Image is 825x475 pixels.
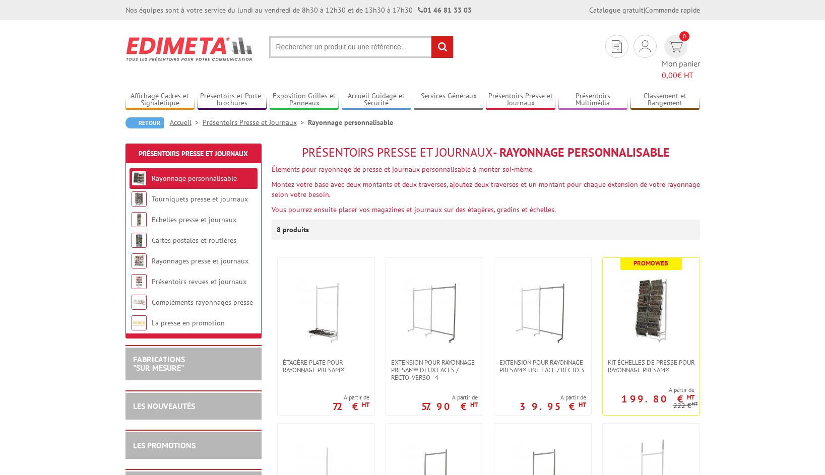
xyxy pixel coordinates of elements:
[272,179,700,199] p: Montez votre base avec deux montants et deux traverses, ajoutez deux traverses et un montant pour...
[662,58,700,81] span: Mon panier
[608,359,694,374] span: Kit échelles de presse pour rayonnage Presam®
[640,40,651,52] img: devis rapide
[399,273,470,344] img: Extension pour rayonnage Presam® DEUX FACES / RECTO-VERSO - 4
[132,253,147,268] img: Rayonnages presse et journaux
[125,92,195,108] a: Affichage Cadres et Signalétique
[589,5,700,15] div: |
[272,164,700,174] p: Élements pour rayonnage de presse et journaux personnalisable à monter soi-même.
[662,35,700,81] a: devis rapide 0 Mon panier 0,00€ HT
[272,205,700,215] p: Vous pourrez ensuite placer vos magazines et journaux sur des étagères, gradins et échelles.
[414,92,483,108] a: Services Généraux
[125,5,472,15] div: Nos équipes sont à votre service du lundi au vendredi de 8h30 à 12h30 et de 13h30 à 17h30
[125,30,254,67] img: Edimeta
[621,396,694,402] p: 199.80 €
[132,274,147,289] img: Présentoirs revues et journaux
[133,354,185,373] a: FABRICATIONS"Sur Mesure"
[662,70,677,80] span: 0,00
[152,194,248,203] a: Tourniquets presse et journaux
[152,174,237,183] a: Rayonnage personnalisable
[507,273,578,344] img: Extension pour rayonnage Presam® une face / recto 3
[668,41,683,52] img: devis rapide
[203,118,308,127] a: Présentoirs Presse et Journaux
[633,259,668,267] b: Promoweb
[132,233,147,248] img: Cartes postales et routières
[132,315,147,330] img: La presse en promotion
[421,393,478,401] span: A partir de
[302,145,493,160] span: Présentoirs Presse et Journaux
[679,31,689,41] span: 0
[270,92,339,108] a: Exposition Grilles et Panneaux
[152,236,236,245] a: Cartes postales et routières
[391,359,478,381] span: Extension pour rayonnage Presam® DEUX FACES / RECTO-VERSO - 4
[139,149,248,158] a: Présentoirs Presse et Journaux
[603,359,700,374] a: Kit échelles de presse pour rayonnage Presam®
[132,191,147,207] img: Tourniquets presse et journaux
[132,295,147,310] img: Compléments rayonnages presse
[662,70,700,81] span: € HT
[152,256,248,265] a: Rayonnages presse et journaux
[342,92,411,108] a: Accueil Guidage et Sécurité
[198,92,267,108] a: Présentoirs et Porte-brochures
[603,386,694,394] span: A partir de
[152,277,246,286] a: Présentoirs revues et journaux
[418,6,472,15] strong: 01 46 81 33 03
[333,393,369,401] span: A partir de
[494,359,591,374] a: Extension pour rayonnage Presam® une face / recto 3
[486,92,555,108] a: Présentoirs Presse et Journaux
[645,6,700,15] a: Commande rapide
[520,403,586,410] p: 39.95 €
[333,403,369,410] p: 72 €
[673,402,698,410] p: 222 €
[125,117,164,128] a: Retour
[133,401,195,411] a: LES NOUVEAUTÉS
[152,298,253,307] a: Compléments rayonnages presse
[691,400,698,407] sup: HT
[269,36,454,58] input: Rechercher un produit ou une référence...
[520,393,586,401] span: A partir de
[283,359,369,374] span: Étagère plate pour rayonnage Presam®
[152,318,225,327] a: La presse en promotion
[132,212,147,227] img: Echelles presse et journaux
[278,359,374,374] a: Étagère plate pour rayonnage Presam®
[589,6,644,15] a: Catalogue gratuit
[616,273,686,344] img: Kit échelles de presse pour rayonnage Presam®
[612,40,622,53] img: devis rapide
[272,146,700,159] h1: - Rayonnage personnalisable
[499,359,586,374] span: Extension pour rayonnage Presam® une face / recto 3
[170,118,203,127] a: Accueil
[579,400,586,409] sup: HT
[558,92,628,108] a: Présentoirs Multimédia
[277,220,314,240] p: 8 produits
[687,393,694,401] sup: HT
[133,440,196,450] a: LES PROMOTIONS
[630,92,700,108] a: Classement et Rangement
[291,273,361,344] img: Étagère plate pour rayonnage Presam®
[152,215,236,224] a: Echelles presse et journaux
[386,359,483,381] a: Extension pour rayonnage Presam® DEUX FACES / RECTO-VERSO - 4
[362,400,369,409] sup: HT
[132,171,147,186] img: Rayonnage personnalisable
[421,403,478,410] p: 57.90 €
[470,400,478,409] sup: HT
[431,36,453,58] input: rechercher
[308,117,393,127] li: Rayonnage personnalisable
